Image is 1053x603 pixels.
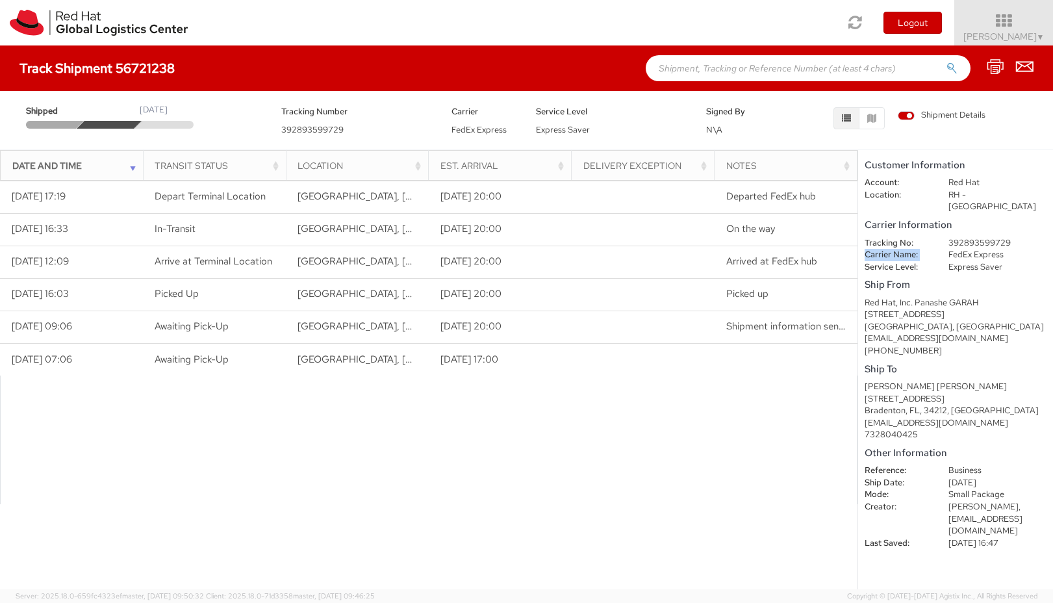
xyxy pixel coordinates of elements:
div: Est. Arrival [440,159,567,172]
span: FedEx Express [451,124,507,135]
h5: Carrier [451,107,517,116]
span: master, [DATE] 09:46:25 [293,591,375,600]
div: [PERSON_NAME] [PERSON_NAME] [865,381,1047,393]
span: [PERSON_NAME], [948,501,1021,512]
span: Departed FedEx hub [726,190,816,203]
div: [EMAIL_ADDRESS][DOMAIN_NAME] [865,333,1047,345]
span: 392893599729 [281,124,344,135]
span: Shipped [26,105,82,118]
h5: Signed By [706,107,772,116]
div: [STREET_ADDRESS] [865,393,1047,405]
span: Arrived at FedEx hub [726,255,817,268]
div: Transit Status [155,159,281,172]
h5: Other Information [865,448,1047,459]
div: [EMAIL_ADDRESS][DOMAIN_NAME] [865,417,1047,430]
div: [STREET_ADDRESS] [865,309,1047,321]
dt: Mode: [855,489,939,501]
span: Awaiting Pick-Up [155,353,229,366]
dt: Reference: [855,465,939,477]
input: Shipment, Tracking or Reference Number (at least 4 chars) [646,55,971,81]
span: Express Saver [536,124,590,135]
span: Depart Terminal Location [155,190,266,203]
span: Client: 2025.18.0-71d3358 [206,591,375,600]
span: Server: 2025.18.0-659fc4323ef [16,591,204,600]
div: Notes [726,159,853,172]
span: RALEIGH, NC, US [298,320,606,333]
dt: Ship Date: [855,477,939,489]
span: In-Transit [155,222,196,235]
span: Awaiting Pick-Up [155,320,229,333]
dt: Last Saved: [855,537,939,550]
span: Picked Up [155,287,199,300]
div: Delivery Exception [583,159,710,172]
span: master, [DATE] 09:50:32 [122,591,204,600]
td: [DATE] 20:00 [429,311,572,343]
span: MEMPHIS, TN, US [298,255,606,268]
h5: Tracking Number [281,107,432,116]
span: [PERSON_NAME] [963,31,1045,42]
td: [DATE] 20:00 [429,278,572,311]
span: Shipment Details [898,109,985,122]
span: ▼ [1037,32,1045,42]
td: [DATE] 20:00 [429,181,572,213]
span: MEMPHIS, TN, US [298,222,606,235]
button: Logout [883,12,942,34]
h5: Service Level [536,107,687,116]
span: Arrive at Terminal Location [155,255,272,268]
h5: Ship From [865,279,1047,290]
td: [DATE] 20:00 [429,246,572,278]
h5: Carrier Information [865,220,1047,231]
div: [DATE] [140,104,168,116]
span: RALEIGH, NC, US [298,287,606,300]
span: Copyright © [DATE]-[DATE] Agistix Inc., All Rights Reserved [847,591,1037,602]
span: Picked up [726,287,768,300]
div: [PHONE_NUMBER] [865,345,1047,357]
td: [DATE] 17:00 [429,343,572,376]
span: Shipment information sent to FedEx [726,320,884,333]
h4: Track Shipment 56721238 [19,61,175,75]
dt: Account: [855,177,939,189]
span: MEMPHIS, TN, US [298,190,606,203]
img: rh-logistics-00dfa346123c4ec078e1.svg [10,10,188,36]
dt: Creator: [855,501,939,513]
span: RALEIGH, NC, US [298,353,606,366]
span: N\A [706,124,722,135]
dt: Location: [855,189,939,201]
div: [GEOGRAPHIC_DATA], [GEOGRAPHIC_DATA] [865,321,1047,333]
dt: Service Level: [855,261,939,274]
div: Date and Time [12,159,139,172]
div: Bradenton, FL, 34212, [GEOGRAPHIC_DATA] [865,405,1047,417]
h5: Customer Information [865,160,1047,171]
label: Shipment Details [898,109,985,123]
dt: Carrier Name: [855,249,939,261]
div: 7328040425 [865,429,1047,441]
span: On the way [726,222,775,235]
div: Location [298,159,424,172]
div: Red Hat, Inc. Panashe GARAH [865,297,1047,309]
td: [DATE] 20:00 [429,213,572,246]
h5: Ship To [865,364,1047,375]
dt: Tracking No: [855,237,939,250]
